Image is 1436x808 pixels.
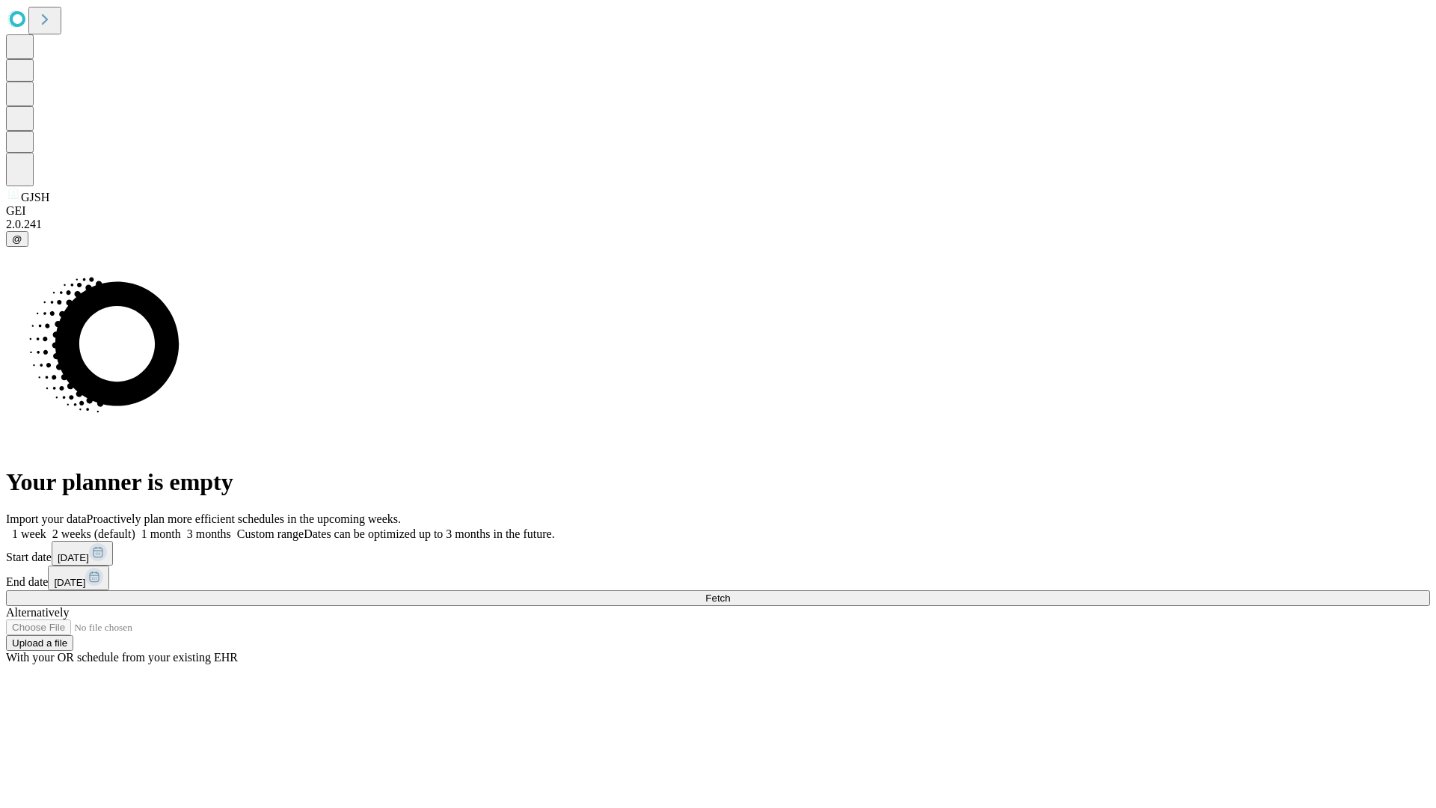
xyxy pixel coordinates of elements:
span: 2 weeks (default) [52,527,135,540]
span: [DATE] [58,552,89,563]
span: 1 month [141,527,181,540]
span: 3 months [187,527,231,540]
button: Fetch [6,590,1430,606]
span: Proactively plan more efficient schedules in the upcoming weeks. [87,512,401,525]
button: @ [6,231,28,247]
span: Import your data [6,512,87,525]
h1: Your planner is empty [6,468,1430,496]
span: Dates can be optimized up to 3 months in the future. [304,527,554,540]
span: [DATE] [54,577,85,588]
button: [DATE] [52,541,113,566]
span: With your OR schedule from your existing EHR [6,651,238,664]
div: End date [6,566,1430,590]
span: GJSH [21,191,49,203]
span: 1 week [12,527,46,540]
span: Alternatively [6,606,69,619]
button: [DATE] [48,566,109,590]
div: GEI [6,204,1430,218]
span: Custom range [237,527,304,540]
div: Start date [6,541,1430,566]
span: @ [12,233,22,245]
div: 2.0.241 [6,218,1430,231]
span: Fetch [705,593,730,604]
button: Upload a file [6,635,73,651]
